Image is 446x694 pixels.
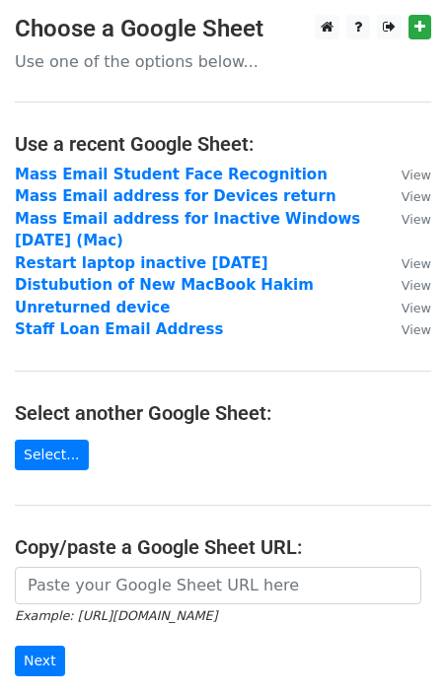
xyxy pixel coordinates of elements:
a: View [382,254,431,272]
a: View [382,166,431,183]
input: Next [15,646,65,676]
h3: Choose a Google Sheet [15,15,431,43]
a: View [382,187,431,205]
a: Restart laptop inactive [DATE] [15,254,268,272]
a: View [382,276,431,294]
input: Paste your Google Sheet URL here [15,567,421,604]
small: View [402,168,431,182]
a: View [382,299,431,316]
a: View [382,320,431,338]
small: View [402,322,431,337]
a: Staff Loan Email Address [15,320,223,338]
h4: Use a recent Google Sheet: [15,132,431,156]
small: View [402,189,431,204]
a: Unreturned device [15,299,170,316]
h4: Select another Google Sheet: [15,401,431,425]
p: Use one of the options below... [15,51,431,72]
small: View [402,212,431,227]
a: View [382,210,431,228]
small: View [402,301,431,315]
h4: Copy/paste a Google Sheet URL: [15,535,431,559]
a: Mass Email address for Inactive Windows [DATE] (Mac) [15,210,360,250]
a: Mass Email address for Devices return [15,187,336,205]
small: View [402,278,431,293]
small: Example: [URL][DOMAIN_NAME] [15,608,217,623]
a: Mass Email Student Face Recognition [15,166,328,183]
a: Distubution of New MacBook Hakim [15,276,314,294]
small: View [402,256,431,271]
a: Select... [15,440,89,470]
